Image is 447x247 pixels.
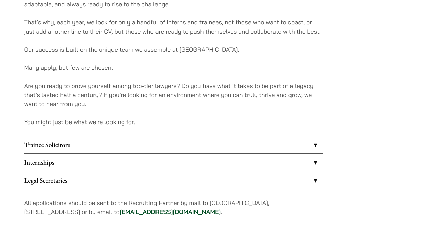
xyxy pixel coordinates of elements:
[24,117,323,127] p: You might just be what we’re looking for.
[24,63,323,72] p: Many apply, but few are chosen.
[24,81,323,108] p: Are you ready to prove yourself among top-tier lawyers? Do you have what it takes to be part of a...
[24,171,323,189] a: Legal Secretaries
[120,208,221,216] a: [EMAIL_ADDRESS][DOMAIN_NAME]
[24,198,323,216] p: All applications should be sent to the Recruiting Partner by mail to [GEOGRAPHIC_DATA], [STREET_A...
[24,18,323,36] p: That’s why, each year, we look for only a handful of interns and trainees, not those who want to ...
[24,136,323,153] a: Trainee Solicitors
[24,45,323,54] p: Our success is built on the unique team we assemble at [GEOGRAPHIC_DATA].
[24,154,323,171] a: Internships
